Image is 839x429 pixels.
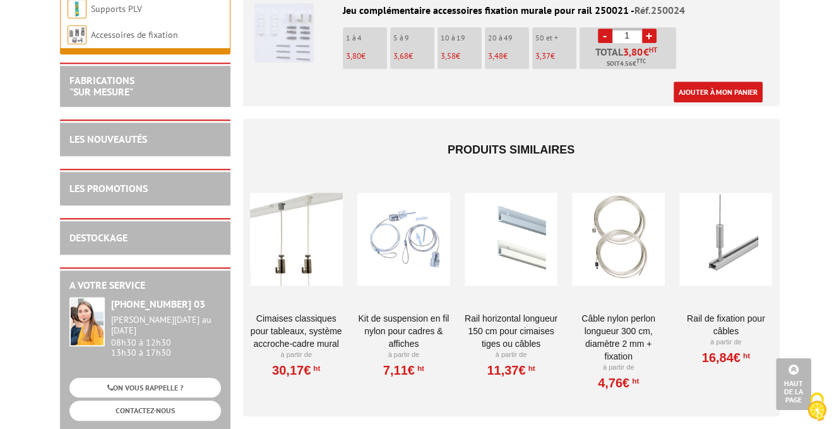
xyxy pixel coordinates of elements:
[111,315,221,358] div: 08h30 à 12h30 13h30 à 17h30
[111,298,205,310] strong: [PHONE_NUMBER] 03
[623,47,643,57] span: 3,80
[679,312,772,337] a: Rail de fixation pour câbles
[636,57,646,64] sup: TTC
[674,82,763,102] a: Ajouter à mon panier
[69,231,128,244] a: DESTOCKAGE
[702,354,750,361] a: 16,84€HT
[776,358,811,410] a: Haut de la page
[69,378,221,397] a: ON VOUS RAPPELLE ?
[441,52,482,61] p: €
[488,52,529,61] p: €
[357,350,450,360] p: À partir de
[346,52,387,61] p: €
[393,33,434,42] p: 5 à 9
[795,386,839,429] button: Cookies (fenêtre modale)
[393,51,408,61] span: 3,68
[68,25,86,44] img: Accessoires de fixation
[598,379,639,387] a: 4,76€HT
[679,337,772,347] p: À partir de
[111,315,221,336] div: [PERSON_NAME][DATE] au [DATE]
[598,28,612,43] a: -
[357,312,450,350] a: Kit de suspension en fil nylon pour cadres & affiches
[441,33,482,42] p: 10 à 19
[69,280,221,291] h2: A votre service
[69,297,105,346] img: widget-service.jpg
[488,33,529,42] p: 20 à 49
[620,59,633,69] span: 4.56
[487,366,535,374] a: 11,37€HT
[69,401,221,420] a: CONTACTEZ-NOUS
[91,3,142,15] a: Supports PLV
[535,51,550,61] span: 3,37
[311,364,320,373] sup: HT
[572,363,665,373] p: À partir de
[535,33,576,42] p: 50 et +
[649,45,657,54] sup: HT
[572,312,665,363] a: Câble nylon perlon longueur 300 cm, diamètre 2 mm + fixation
[526,364,535,373] sup: HT
[346,51,361,61] span: 3,80
[642,28,657,43] a: +
[629,377,639,385] sup: HT
[634,4,685,16] span: Réf.250024
[69,74,134,98] a: FABRICATIONS"Sur Mesure"
[448,143,574,156] span: Produits similaires
[488,51,503,61] span: 3,48
[250,350,343,360] p: À partir de
[741,351,750,360] sup: HT
[465,312,557,350] a: Rail horizontal longueur 150 cm pour cimaises tiges ou câbles
[69,182,148,195] a: LES PROMOTIONS
[583,47,676,69] p: Total
[254,3,768,18] div: Jeu complémentaire accessoires fixation murale pour rail 250021 -
[415,364,424,373] sup: HT
[801,391,833,423] img: Cookies (fenêtre modale)
[91,29,178,40] a: Accessoires de fixation
[623,47,657,57] span: €
[250,312,343,350] a: Cimaises CLASSIQUES pour tableaux, système accroche-cadre mural
[465,350,557,360] p: À partir de
[69,133,147,145] a: LES NOUVEAUTÉS
[346,33,387,42] p: 1 à 4
[535,52,576,61] p: €
[254,3,314,63] img: Jeu complémentaire accessoires fixation murale pour rail 250021
[272,366,320,374] a: 30,17€HT
[441,51,456,61] span: 3,58
[607,59,646,69] span: Soit €
[383,366,424,374] a: 7,11€HT
[393,52,434,61] p: €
